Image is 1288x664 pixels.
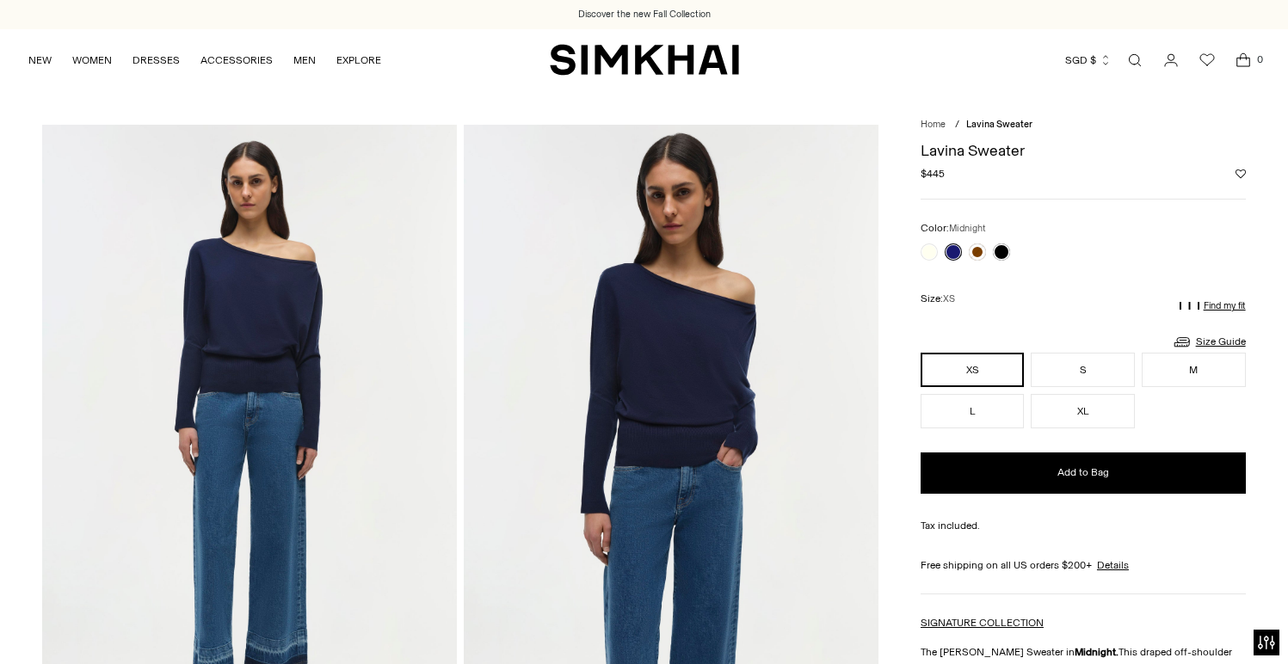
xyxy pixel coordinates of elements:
[921,291,955,307] label: Size:
[921,617,1044,629] a: SIGNATURE COLLECTION
[200,41,273,79] a: ACCESSORIES
[949,223,986,234] span: Midnight
[921,166,945,181] span: $445
[921,394,1025,428] button: L
[943,293,955,304] span: XS
[132,41,180,79] a: DRESSES
[1252,52,1267,67] span: 0
[921,143,1246,158] h1: Lavina Sweater
[921,119,946,130] a: Home
[921,353,1025,387] button: XS
[1065,41,1112,79] button: SGD $
[550,43,739,77] a: SIMKHAI
[293,41,316,79] a: MEN
[921,118,1246,132] nav: breadcrumbs
[921,220,986,237] label: Color:
[1142,353,1246,387] button: M
[921,518,1246,533] div: Tax included.
[955,118,959,132] div: /
[966,119,1032,130] span: Lavina Sweater
[28,41,52,79] a: NEW
[1236,169,1246,179] button: Add to Wishlist
[1031,394,1135,428] button: XL
[1154,43,1188,77] a: Go to the account page
[1057,465,1109,480] span: Add to Bag
[1118,43,1152,77] a: Open search modal
[921,452,1246,494] button: Add to Bag
[921,557,1246,573] div: Free shipping on all US orders $200+
[578,8,711,22] a: Discover the new Fall Collection
[336,41,381,79] a: EXPLORE
[1097,557,1129,573] a: Details
[1190,43,1224,77] a: Wishlist
[1075,646,1119,658] strong: Midnight.
[1172,331,1246,353] a: Size Guide
[1031,353,1135,387] button: S
[72,41,112,79] a: WOMEN
[1226,43,1260,77] a: Open cart modal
